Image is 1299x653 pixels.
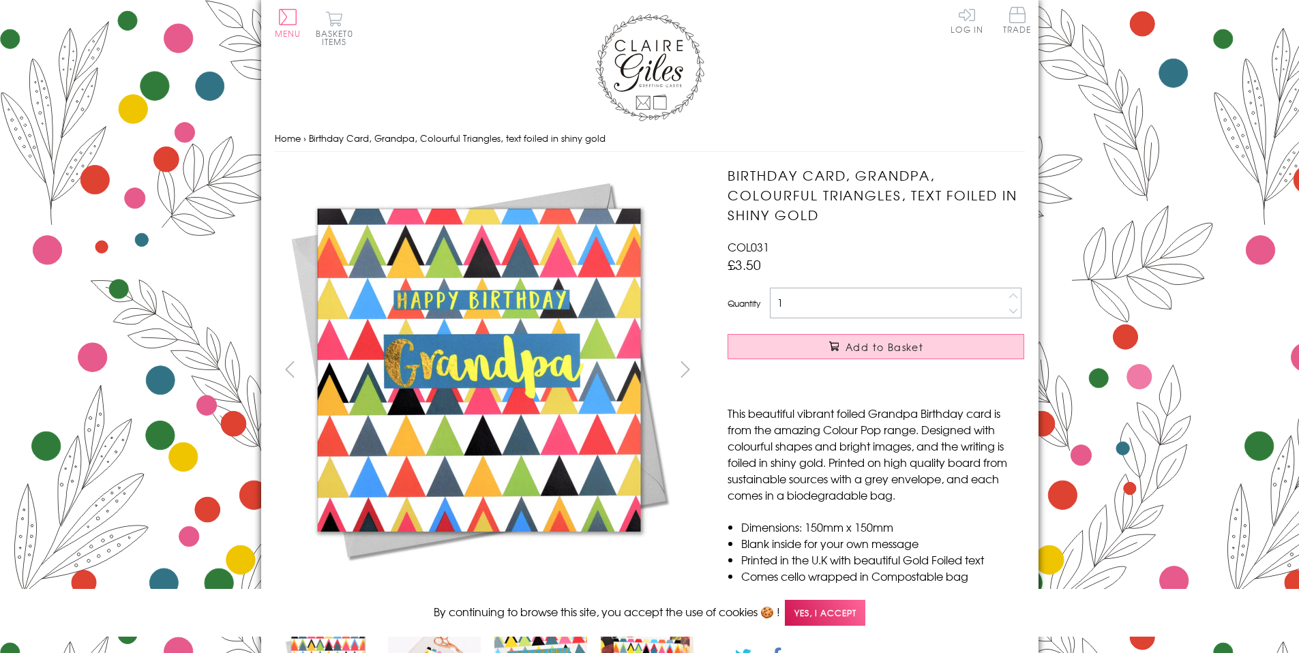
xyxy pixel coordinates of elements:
img: Birthday Card, Grandpa, Colourful Triangles, text foiled in shiny gold [274,166,683,575]
button: prev [275,354,305,384]
span: Trade [1003,7,1032,33]
button: Basket0 items [316,11,353,46]
nav: breadcrumbs [275,125,1025,153]
h1: Birthday Card, Grandpa, Colourful Triangles, text foiled in shiny gold [728,166,1024,224]
span: Yes, I accept [785,600,865,626]
li: Dimensions: 150mm x 150mm [741,519,1024,535]
button: Add to Basket [728,334,1024,359]
span: › [303,132,306,145]
li: Comes cello wrapped in Compostable bag [741,568,1024,584]
label: Quantity [728,297,760,309]
p: This beautiful vibrant foiled Grandpa Birthday card is from the amazing Colour Pop range. Designe... [728,405,1024,503]
li: Blank inside for your own message [741,535,1024,551]
button: next [670,354,700,384]
span: £3.50 [728,255,761,274]
a: Home [275,132,301,145]
span: Menu [275,27,301,40]
span: Add to Basket [846,340,923,354]
span: 0 items [322,27,353,48]
img: Claire Giles Greetings Cards [595,14,704,121]
a: Log In [951,7,983,33]
span: Birthday Card, Grandpa, Colourful Triangles, text foiled in shiny gold [309,132,606,145]
a: Trade [1003,7,1032,36]
img: Birthday Card, Grandpa, Colourful Triangles, text foiled in shiny gold [700,166,1109,575]
span: COL031 [728,239,769,255]
li: Printed in the U.K with beautiful Gold Foiled text [741,551,1024,568]
li: Comes with a grey envelope [741,584,1024,601]
button: Menu [275,9,301,37]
